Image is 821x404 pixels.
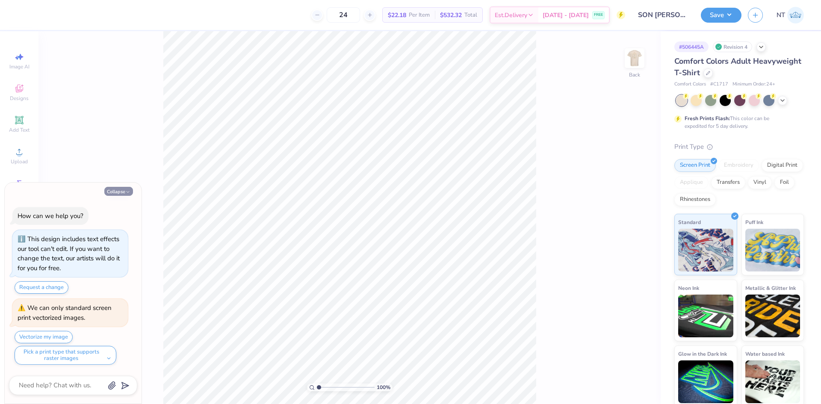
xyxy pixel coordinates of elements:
[9,63,30,70] span: Image AI
[327,7,360,23] input: – –
[543,11,589,20] span: [DATE] - [DATE]
[594,12,603,18] span: FREE
[774,176,794,189] div: Foil
[678,349,727,358] span: Glow in the Dark Ink
[674,193,716,206] div: Rhinestones
[409,11,430,20] span: Per Item
[701,8,741,23] button: Save
[9,127,30,133] span: Add Text
[104,187,133,196] button: Collapse
[15,331,73,343] button: Vectorize my image
[745,349,785,358] span: Water based Ink
[713,41,752,52] div: Revision 4
[710,81,728,88] span: # C1717
[495,11,527,20] span: Est. Delivery
[464,11,477,20] span: Total
[629,71,640,79] div: Back
[678,229,733,271] img: Standard
[674,81,706,88] span: Comfort Colors
[674,41,709,52] div: # 506445A
[18,235,120,272] div: This design includes text effects our tool can't edit. If you want to change the text, our artist...
[626,50,643,67] img: Back
[678,360,733,403] img: Glow in the Dark Ink
[15,346,116,365] button: Pick a print type that supports raster images
[685,115,730,122] strong: Fresh Prints Flash:
[674,56,801,78] span: Comfort Colors Adult Heavyweight T-Shirt
[732,81,775,88] span: Minimum Order: 24 +
[15,281,68,294] button: Request a change
[745,283,796,292] span: Metallic & Glitter Ink
[777,10,785,20] span: NT
[18,304,112,322] div: We can only standard screen print vectorized images.
[777,7,804,24] a: NT
[745,360,800,403] img: Water based Ink
[18,212,83,220] div: How can we help you?
[711,176,745,189] div: Transfers
[678,218,701,227] span: Standard
[440,11,462,20] span: $532.32
[377,383,390,391] span: 100 %
[678,283,699,292] span: Neon Ink
[632,6,694,24] input: Untitled Design
[674,176,709,189] div: Applique
[685,115,790,130] div: This color can be expedited for 5 day delivery.
[787,7,804,24] img: Nestor Talens
[762,159,803,172] div: Digital Print
[11,158,28,165] span: Upload
[748,176,772,189] div: Vinyl
[718,159,759,172] div: Embroidery
[10,95,29,102] span: Designs
[388,11,406,20] span: $22.18
[745,295,800,337] img: Metallic & Glitter Ink
[745,229,800,271] img: Puff Ink
[674,159,716,172] div: Screen Print
[745,218,763,227] span: Puff Ink
[678,295,733,337] img: Neon Ink
[674,142,804,152] div: Print Type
